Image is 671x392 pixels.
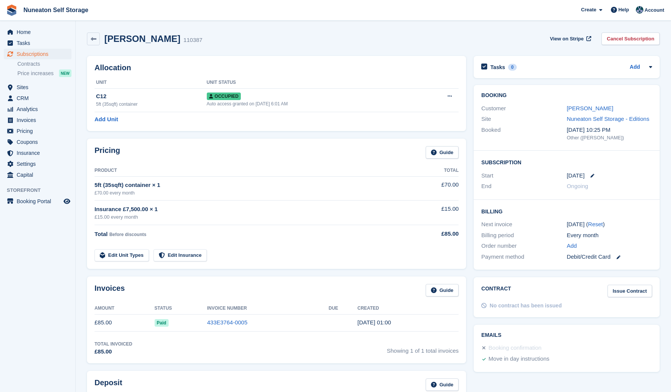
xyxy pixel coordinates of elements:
a: menu [4,126,71,136]
a: menu [4,196,71,207]
span: Total [95,231,108,237]
div: Customer [481,104,567,113]
a: menu [4,137,71,147]
a: menu [4,49,71,59]
a: Add [567,242,577,250]
div: Total Invoiced [95,341,132,347]
a: Reset [588,221,603,227]
span: Storefront [7,187,75,194]
div: £85.00 [410,230,459,238]
span: Ongoing [567,183,588,189]
td: £70.00 [410,176,459,200]
span: Price increases [17,70,54,77]
a: Add Unit [95,115,118,124]
a: Nuneaton Self Storage - Editions [567,116,649,122]
a: 433E3764-0005 [207,319,248,326]
div: Payment method [481,253,567,261]
a: Guide [426,378,459,391]
a: Guide [426,284,459,296]
div: Order number [481,242,567,250]
th: Total [410,165,459,177]
h2: Billing [481,207,652,215]
span: Analytics [17,104,62,114]
span: Home [17,27,62,37]
th: Amount [95,302,155,315]
h2: Contract [481,285,511,297]
a: menu [4,115,71,125]
div: Start [481,171,567,180]
a: Edit Unit Types [95,249,149,262]
span: Invoices [17,115,62,125]
div: Next invoice [481,220,567,229]
a: menu [4,159,71,169]
div: 5ft (35sqft) container [96,101,207,108]
div: End [481,182,567,191]
th: Unit Status [207,77,418,89]
div: Booking confirmation [488,344,541,353]
a: Contracts [17,60,71,68]
span: Sites [17,82,62,93]
h2: Pricing [95,146,120,159]
div: Site [481,115,567,123]
a: Issue Contract [607,285,652,297]
span: Booking Portal [17,196,62,207]
div: 110387 [183,36,202,45]
a: menu [4,170,71,180]
div: £15.00 every month [95,213,410,221]
time: 2025-09-26 00:00:00 UTC [567,171,584,180]
h2: Booking [481,93,652,99]
h2: Deposit [95,378,122,391]
img: Rich Palmer [636,6,643,14]
div: 0 [508,64,517,71]
a: menu [4,27,71,37]
h2: Subscription [481,158,652,166]
td: £15.00 [410,201,459,225]
span: Create [581,6,596,14]
span: Showing 1 of 1 total invoices [387,341,459,356]
h2: [PERSON_NAME] [104,34,180,44]
span: Occupied [207,93,241,100]
span: CRM [17,93,62,103]
div: Debit/Credit Card [567,253,652,261]
a: menu [4,104,71,114]
h2: Allocation [95,63,459,72]
span: Subscriptions [17,49,62,59]
div: [DATE] 10:25 PM [567,126,652,134]
div: £70.00 every month [95,190,410,196]
a: menu [4,38,71,48]
span: View on Stripe [550,35,584,43]
th: Status [155,302,207,315]
h2: Emails [481,332,652,338]
div: 5ft (35sqft) container × 1 [95,181,410,190]
time: 2025-09-26 00:00:33 UTC [358,319,391,326]
div: Auto access granted on [DATE] 6:01 AM [207,100,418,107]
div: £85.00 [95,347,132,356]
a: View on Stripe [547,32,593,45]
span: Pricing [17,126,62,136]
div: No contract has been issued [490,302,562,310]
span: Capital [17,170,62,180]
h2: Invoices [95,284,125,296]
img: stora-icon-8386f47178a22dfd0bd8f6a31ec36ba5ce8667c1dd55bd0f319d3a0aa187defe.svg [6,5,17,16]
a: Edit Insurance [153,249,207,262]
a: Preview store [62,197,71,206]
div: Insurance £7,500.00 × 1 [95,205,410,214]
div: Billing period [481,231,567,240]
a: menu [4,82,71,93]
div: Move in day instructions [488,355,549,364]
span: Settings [17,159,62,169]
div: Every month [567,231,652,240]
div: Other ([PERSON_NAME]) [567,134,652,142]
div: NEW [59,69,71,77]
th: Due [329,302,357,315]
th: Product [95,165,410,177]
div: Booked [481,126,567,142]
a: Add [630,63,640,72]
span: Paid [155,319,169,327]
th: Invoice Number [207,302,329,315]
a: menu [4,148,71,158]
span: Coupons [17,137,62,147]
span: Tasks [17,38,62,48]
span: Help [618,6,629,14]
a: menu [4,93,71,103]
